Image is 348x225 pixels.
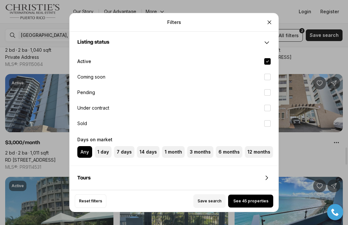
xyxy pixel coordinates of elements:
[198,198,221,204] span: Save search
[245,146,273,158] label: 12 months
[77,137,278,142] span: Days on market
[233,198,268,204] span: See 45 properties
[77,175,91,180] span: Tours
[264,74,271,80] button: Coming soon
[70,31,278,54] div: Listing status
[72,101,276,115] label: Under contract
[264,58,271,65] button: Active
[162,146,185,158] label: 1 month
[228,195,273,208] button: See 45 properties
[193,194,226,208] button: Save search
[72,85,276,100] label: Pending
[264,120,271,127] button: Sold
[75,194,106,208] button: Reset filters
[70,54,278,166] div: Listing status
[77,39,109,45] span: Listing status
[187,146,213,158] label: 3 months
[263,16,276,29] button: Close
[72,116,276,131] label: Sold
[72,54,276,69] label: Active
[79,198,102,204] span: Reset filters
[264,89,271,96] button: Pending
[70,166,278,189] div: Tours
[264,105,271,111] button: Under contract
[114,146,134,158] label: 7 days
[167,20,181,25] p: Filters
[137,146,159,158] label: 14 days
[95,146,111,158] label: 1 day
[72,70,276,84] label: Coming soon
[77,146,92,158] label: Any
[216,146,242,158] label: 6 months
